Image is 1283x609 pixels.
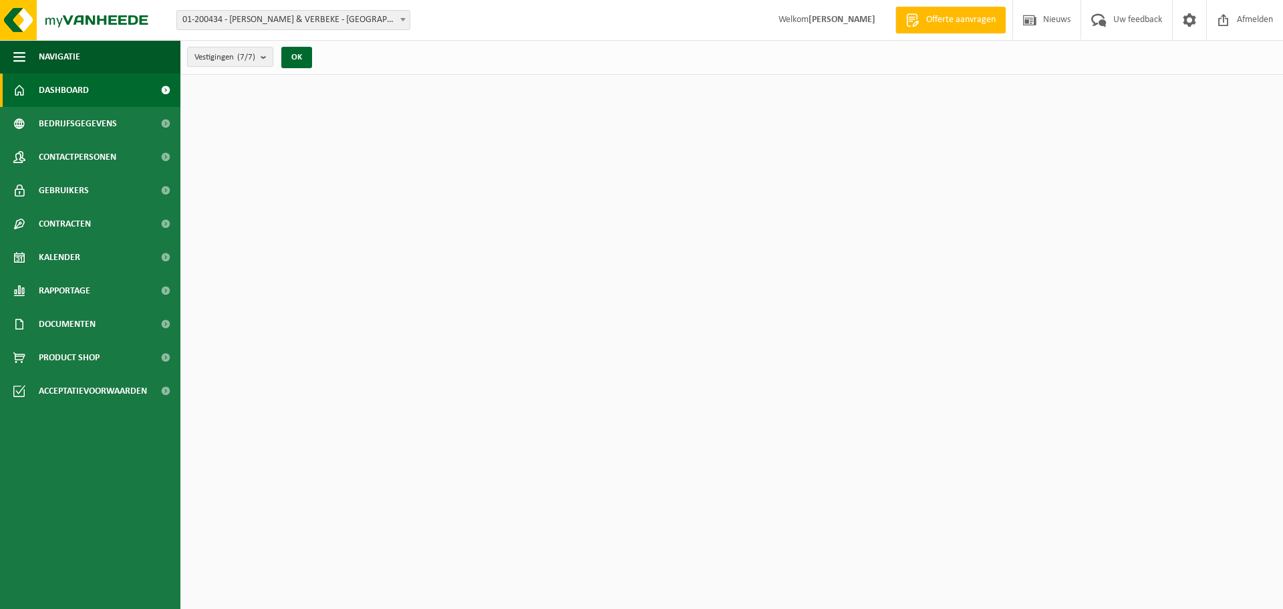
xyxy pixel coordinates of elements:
[39,274,90,308] span: Rapportage
[39,374,147,408] span: Acceptatievoorwaarden
[39,40,80,74] span: Navigatie
[39,174,89,207] span: Gebruikers
[923,13,999,27] span: Offerte aanvragen
[177,11,410,29] span: 01-200434 - VULSTEKE & VERBEKE - POPERINGE
[39,341,100,374] span: Product Shop
[39,140,116,174] span: Contactpersonen
[187,47,273,67] button: Vestigingen(7/7)
[39,241,80,274] span: Kalender
[176,10,410,30] span: 01-200434 - VULSTEKE & VERBEKE - POPERINGE
[39,207,91,241] span: Contracten
[39,308,96,341] span: Documenten
[39,107,117,140] span: Bedrijfsgegevens
[39,74,89,107] span: Dashboard
[895,7,1006,33] a: Offerte aanvragen
[237,53,255,62] count: (7/7)
[809,15,875,25] strong: [PERSON_NAME]
[194,47,255,68] span: Vestigingen
[281,47,312,68] button: OK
